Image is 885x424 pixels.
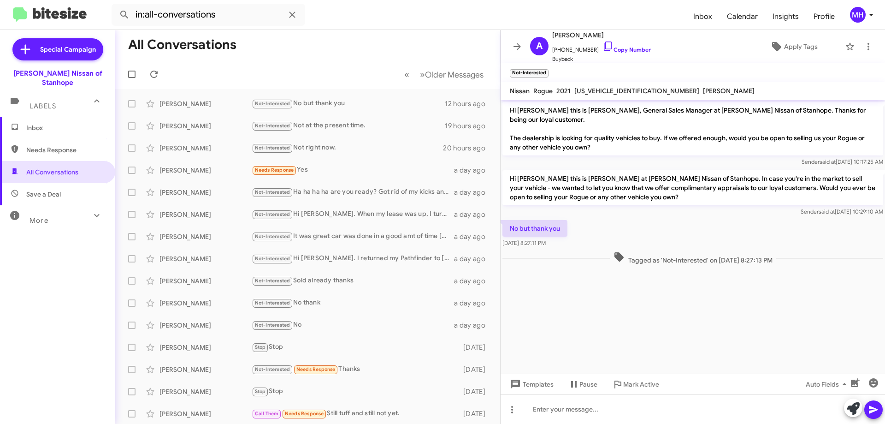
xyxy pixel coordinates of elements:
div: a day ago [454,254,493,263]
div: Hi [PERSON_NAME]. I returned my Pathfinder to [GEOGRAPHIC_DATA] over a year ago. I now have a 4Ru... [252,253,454,264]
span: [DATE] 8:27:11 PM [502,239,546,246]
div: [PERSON_NAME] [159,188,252,197]
div: [PERSON_NAME] [159,321,252,330]
span: Not-Interested [255,123,290,129]
div: [PERSON_NAME] [159,343,252,352]
span: Labels [29,102,56,110]
div: [PERSON_NAME] [159,232,252,241]
span: Not-Interested [255,366,290,372]
div: Hi [PERSON_NAME]. When my lease was up, I turned the rogue back in. [252,209,454,220]
span: Nissan [510,87,530,95]
div: a day ago [454,188,493,197]
button: Previous [399,65,415,84]
div: a day ago [454,299,493,308]
span: More [29,216,48,225]
span: Not-Interested [255,322,290,328]
div: Yes [252,165,454,175]
div: Sold already thanks [252,275,454,286]
div: 19 hours ago [445,121,493,131]
a: Insights [765,3,806,30]
span: Needs Response [255,167,294,173]
span: Sender [DATE] 10:17:25 AM [802,158,883,165]
div: MH [850,7,866,23]
span: Save a Deal [26,190,61,199]
button: Apply Tags [746,38,841,55]
p: Hi [PERSON_NAME] this is [PERSON_NAME], General Sales Manager at [PERSON_NAME] Nissan of Stanhope... [502,102,883,155]
span: » [420,69,425,80]
input: Search [112,4,305,26]
div: 20 hours ago [443,143,493,153]
div: Ha ha ha ha are you ready? Got rid of my kicks and got another car. [252,187,454,197]
span: 2021 [556,87,571,95]
small: Not-Interested [510,69,549,78]
span: Apply Tags [784,38,818,55]
div: a day ago [454,210,493,219]
span: Buyback [552,54,651,64]
button: Pause [561,376,605,393]
h1: All Conversations [128,37,236,52]
span: Not-Interested [255,233,290,239]
span: Stop [255,344,266,350]
div: a day ago [454,276,493,286]
span: Templates [508,376,554,393]
div: [PERSON_NAME] [159,210,252,219]
div: [PERSON_NAME] [159,365,252,374]
div: Thanks [252,364,459,375]
div: [DATE] [459,409,493,418]
button: Auto Fields [798,376,857,393]
span: Tagged as 'Not-Interested' on [DATE] 8:27:13 PM [610,251,776,265]
div: [DATE] [459,343,493,352]
span: said at [820,158,836,165]
span: Call Them [255,411,279,417]
span: Not-Interested [255,101,290,107]
span: Not-Interested [255,211,290,217]
span: All Conversations [26,167,78,177]
div: [PERSON_NAME] [159,276,252,286]
span: Inbox [686,3,720,30]
div: [PERSON_NAME] [159,409,252,418]
span: Rogue [533,87,553,95]
div: Stop [252,342,459,352]
span: [US_VEHICLE_IDENTIFICATION_NUMBER] [574,87,699,95]
span: Needs Response [26,145,105,155]
div: 12 hours ago [445,99,493,108]
span: [PHONE_NUMBER] [552,41,651,54]
span: « [404,69,409,80]
span: Auto Fields [806,376,850,393]
p: No but thank you [502,220,567,237]
div: [PERSON_NAME] [159,121,252,131]
button: Next [414,65,489,84]
div: [PERSON_NAME] [159,254,252,263]
span: Inbox [26,123,105,132]
span: said at [819,208,835,215]
div: [PERSON_NAME] [159,99,252,108]
div: No [252,320,454,330]
span: Needs Response [296,366,336,372]
a: Special Campaign [12,38,103,60]
a: Calendar [720,3,765,30]
div: No thank [252,298,454,308]
span: Not-Interested [255,278,290,284]
div: a day ago [454,232,493,241]
a: Profile [806,3,842,30]
span: Needs Response [285,411,324,417]
span: Not-Interested [255,300,290,306]
div: [DATE] [459,387,493,396]
div: Not right now. [252,143,443,153]
span: Stop [255,388,266,394]
div: a day ago [454,166,493,175]
div: [PERSON_NAME] [159,387,252,396]
nav: Page navigation example [399,65,489,84]
span: A [536,39,543,54]
span: Not-Interested [255,256,290,262]
span: Mark Active [623,376,659,393]
span: Older Messages [425,70,484,80]
button: Templates [501,376,561,393]
div: Stop [252,386,459,397]
span: Not-Interested [255,145,290,151]
a: Copy Number [602,46,651,53]
span: [PERSON_NAME] [552,30,651,41]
